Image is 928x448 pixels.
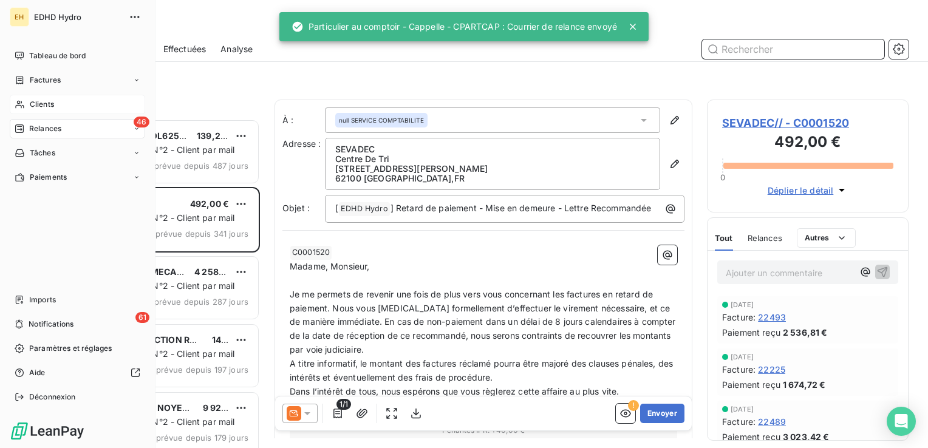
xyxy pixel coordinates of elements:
img: Logo LeanPay [10,421,85,441]
span: Relances [748,233,782,243]
span: 3 023,42 € [783,430,830,443]
span: 22493 [758,311,786,324]
span: 0 [720,172,725,182]
span: [DATE] [731,406,754,413]
p: 62100 [GEOGRAPHIC_DATA] , FR [335,174,650,183]
span: Notifications [29,319,73,330]
span: Déconnexion [29,392,76,402]
span: 2 536,81 € [783,326,828,339]
span: Tâches [30,148,55,158]
span: prévue depuis 341 jours [155,229,248,239]
span: Paramètres et réglages [29,343,112,354]
span: SEVADEC// - C0001520 [722,115,893,131]
span: Plan de relance N°2 - Client par mail [87,212,235,223]
span: 1 674,72 € [783,378,826,391]
span: SUEZ RV NORD - NOYELLES GODAULT~~~ [86,402,264,413]
span: Adresse : [282,138,321,149]
p: Centre De Tri [335,154,650,164]
span: prévue depuis 179 jours [156,433,248,443]
span: Paiement reçu [722,378,780,391]
span: ] Retard de paiement - Mise en demeure - Lettre Recommandée [391,203,652,213]
span: Dans l’intérêt de tous, nous espérons que vous règlerez cette affaire au plus vite. [290,386,619,396]
span: Déplier le détail [768,184,834,197]
div: EH [10,7,29,27]
span: Plan de relance N°2 - Client par mail [87,280,235,291]
span: Madame, Monsieur, [290,261,370,271]
span: Paiement reçu [722,326,780,339]
a: Aide [10,363,145,382]
span: Je me permets de revenir une fois de plus vers vous concernant les factures en retard de paiement... [290,289,678,355]
span: Facture : [722,311,756,324]
button: Envoyer [640,404,684,423]
span: Aide [29,367,46,378]
span: Paiements [30,172,67,183]
span: null SERVICE COMPTABILITE [339,116,424,124]
span: Clients [30,99,54,110]
span: 139,20 € [197,131,234,141]
span: Paiement reçu [722,430,780,443]
div: Open Intercom Messenger [887,407,916,436]
div: Particulier au comptoir - Cappelle - CPARTCAP : Courrier de relance envoyé [292,16,617,38]
span: prévue depuis 287 jours [154,297,248,307]
div: grid [58,119,260,448]
span: Factures [30,75,61,86]
span: Plan de relance N°2 - Client par mail [87,348,235,359]
span: Facture : [722,363,756,376]
span: [ [335,203,338,213]
input: Rechercher [702,39,884,59]
label: À : [282,114,325,126]
span: 22489 [758,415,786,428]
p: SEVADEC [335,144,650,154]
span: Plan de relance N°2 - Client par mail [87,144,235,155]
span: 61 [135,312,149,323]
span: Relances [29,123,61,134]
span: Tableau de bord [29,50,86,61]
span: C0001520 [290,246,332,260]
span: 22225 [758,363,785,376]
span: Tout [715,233,733,243]
p: [STREET_ADDRESS][PERSON_NAME] [335,164,650,174]
span: CRH - CONSTRUCTION RENOVATION HABITAT// [86,334,285,345]
span: Effectuées [163,43,206,55]
span: EDHD Hydro [339,202,390,216]
span: prévue depuis 487 jours [154,161,248,171]
span: [DATE] [731,301,754,308]
span: prévue depuis 197 jours [156,365,248,375]
h3: 492,00 € [722,131,893,155]
button: Déplier le détail [764,183,852,197]
span: 1/1 [336,399,351,410]
span: Plan de relance N°2 - Client par mail [87,416,235,427]
span: Facture : [722,415,756,428]
span: 46 [134,117,149,127]
button: Autres [797,228,856,248]
span: 492,00 € [190,199,229,209]
span: Analyse [220,43,253,55]
span: Imports [29,294,56,305]
span: Objet : [282,203,310,213]
span: 9 927,75 € [203,402,247,413]
span: Pénalités de retard : + 112,76 € [292,437,675,448]
span: A titre informatif, le montant des factures réclamé pourra être majoré des clauses pénales, des i... [290,358,675,382]
span: 14,15 € [212,334,241,345]
span: [DATE] [731,353,754,361]
span: 4 258,68 € [194,266,241,277]
span: EDHD Hydro [34,12,121,22]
